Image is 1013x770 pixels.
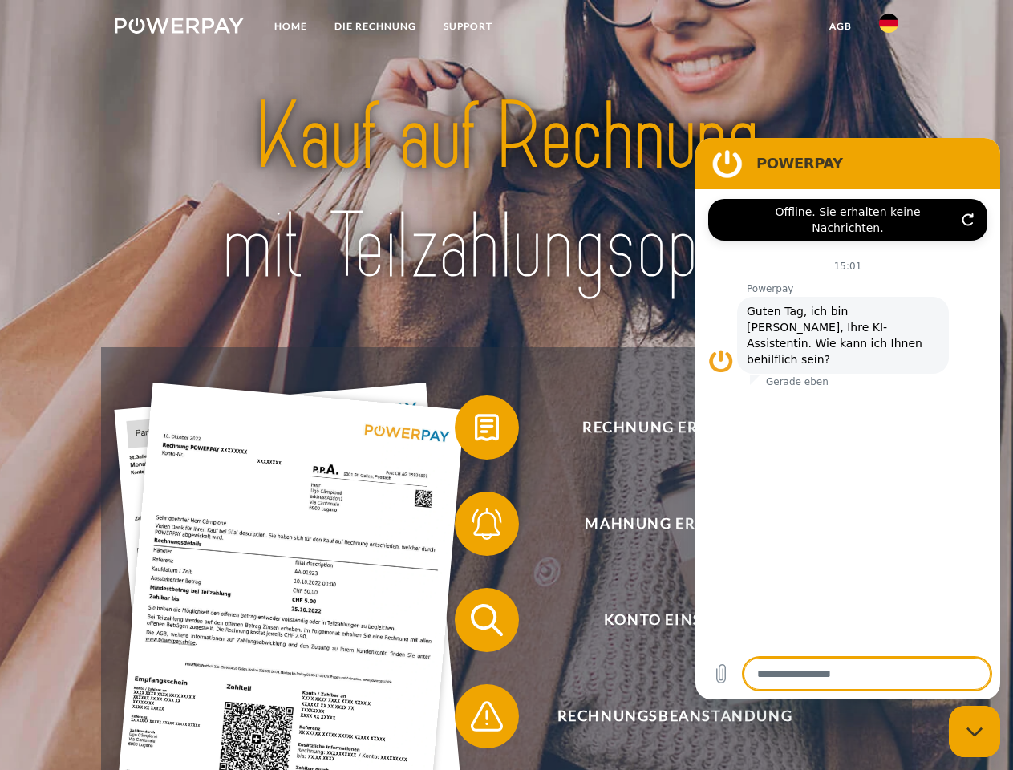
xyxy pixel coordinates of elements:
[261,12,321,41] a: Home
[467,600,507,640] img: qb_search.svg
[478,588,871,652] span: Konto einsehen
[467,696,507,736] img: qb_warning.svg
[695,138,1000,699] iframe: Messaging-Fenster
[455,684,872,748] button: Rechnungsbeanstandung
[478,684,871,748] span: Rechnungsbeanstandung
[153,77,860,307] img: title-powerpay_de.svg
[467,407,507,448] img: qb_bill.svg
[949,706,1000,757] iframe: Schaltfläche zum Öffnen des Messaging-Fensters; Konversation läuft
[115,18,244,34] img: logo-powerpay-white.svg
[467,504,507,544] img: qb_bell.svg
[321,12,430,41] a: DIE RECHNUNG
[455,492,872,556] button: Mahnung erhalten?
[430,12,506,41] a: SUPPORT
[879,14,898,33] img: de
[478,395,871,460] span: Rechnung erhalten?
[455,588,872,652] button: Konto einsehen
[478,492,871,556] span: Mahnung erhalten?
[455,395,872,460] button: Rechnung erhalten?
[816,12,865,41] a: agb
